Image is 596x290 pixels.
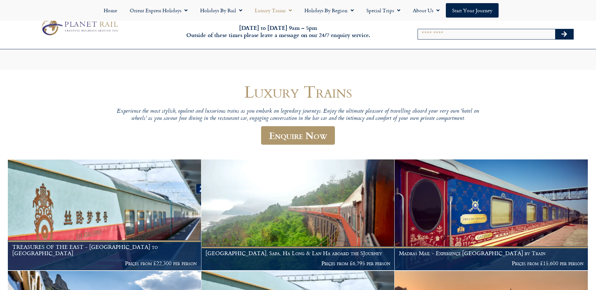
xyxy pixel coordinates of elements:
h1: TREASURES OF THE EAST - [GEOGRAPHIC_DATA] to [GEOGRAPHIC_DATA] [12,244,197,256]
button: Search [555,29,573,39]
p: Prices from £22,300 per person [12,260,197,266]
a: Madras Mail - Experience [GEOGRAPHIC_DATA] by Train Prices from £15,600 per person [395,159,588,271]
a: Start your Journey [446,3,499,18]
a: [GEOGRAPHIC_DATA], Sapa, Ha Long & Lan Ha aboard the SJourney Prices from £6,795 per person [201,159,395,271]
a: About Us [407,3,446,18]
a: Holidays by Rail [194,3,249,18]
p: Prices from £6,795 per person [205,260,390,266]
p: Prices from £15,600 per person [399,260,584,266]
nav: Menu [3,3,593,18]
h1: [GEOGRAPHIC_DATA], Sapa, Ha Long & Lan Ha aboard the SJourney [205,250,390,256]
a: Enquire Now [261,126,335,145]
p: Experience the most stylish, opulent and luxurious trains as you embark on legendary journeys. En... [110,108,487,123]
a: TREASURES OF THE EAST - [GEOGRAPHIC_DATA] to [GEOGRAPHIC_DATA] Prices from £22,300 per person [8,159,201,271]
a: Holidays by Region [298,3,360,18]
a: Orient Express Holidays [123,3,194,18]
img: Planet Rail Train Holidays Logo [38,17,120,37]
h1: Luxury Trains [110,82,487,101]
a: Luxury Trains [249,3,298,18]
a: Home [97,3,123,18]
a: Special Trips [360,3,407,18]
h1: Madras Mail - Experience [GEOGRAPHIC_DATA] by Train [399,250,584,256]
h6: [DATE] to [DATE] 9am – 5pm Outside of these times please leave a message on our 24/7 enquiry serv... [161,24,396,39]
